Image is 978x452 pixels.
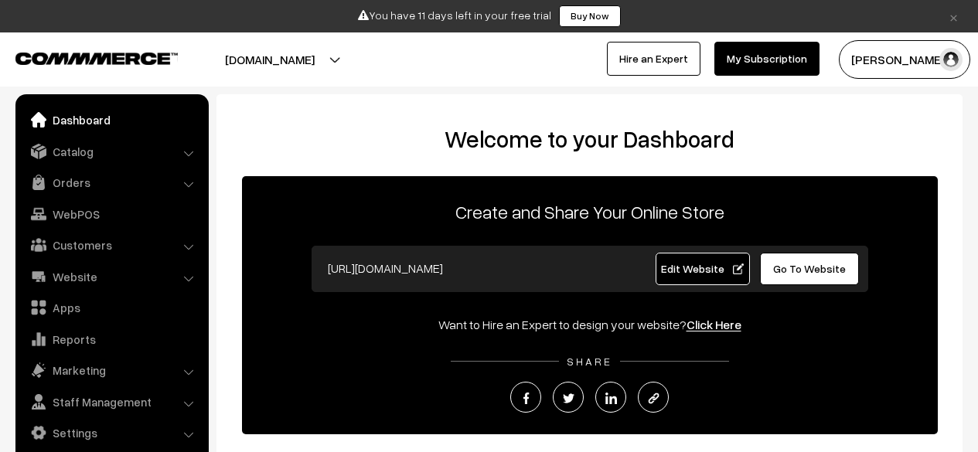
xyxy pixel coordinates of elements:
a: Customers [19,231,203,259]
img: COMMMERCE [15,53,178,64]
span: SHARE [559,355,620,368]
div: Want to Hire an Expert to design your website? [242,315,938,334]
a: Buy Now [559,5,621,27]
button: [DOMAIN_NAME] [171,40,369,79]
a: Hire an Expert [607,42,700,76]
a: Reports [19,325,203,353]
a: Catalog [19,138,203,165]
a: Click Here [687,317,741,332]
a: Website [19,263,203,291]
a: Dashboard [19,106,203,134]
a: Staff Management [19,388,203,416]
p: Create and Share Your Online Store [242,198,938,226]
span: Edit Website [661,262,744,275]
img: user [939,48,963,71]
a: Settings [19,419,203,447]
a: Orders [19,168,203,196]
a: COMMMERCE [15,48,151,66]
a: Apps [19,294,203,321]
div: You have 11 days left in your free trial [5,5,973,27]
button: [PERSON_NAME] [839,40,970,79]
h2: Welcome to your Dashboard [232,125,947,153]
a: Marketing [19,356,203,384]
span: Go To Website [773,262,846,275]
a: WebPOS [19,200,203,228]
a: My Subscription [714,42,820,76]
a: Edit Website [656,253,750,285]
a: × [943,7,964,25]
a: Go To Website [760,253,860,285]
